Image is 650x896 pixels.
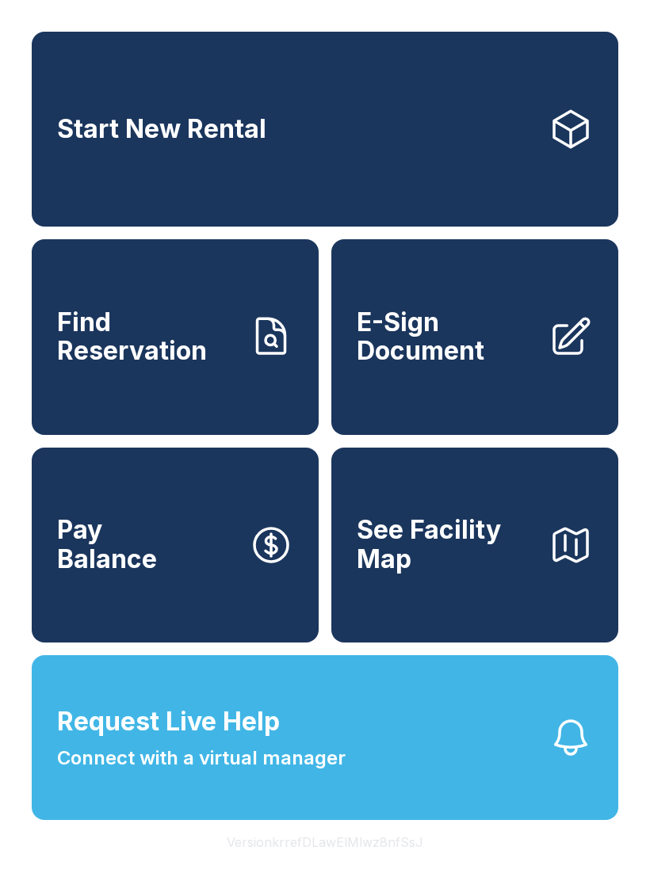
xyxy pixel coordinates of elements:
span: Connect with a virtual manager [57,744,346,772]
button: Request Live HelpConnect with a virtual manager [32,655,618,820]
button: VersionkrrefDLawElMlwz8nfSsJ [214,820,436,864]
a: E-Sign Document [331,239,618,434]
span: Request Live Help [57,703,280,741]
span: Find Reservation [57,308,236,366]
span: Start New Rental [57,115,266,144]
span: E-Sign Document [357,308,536,366]
span: Pay Balance [57,516,157,574]
span: See Facility Map [357,516,536,574]
a: Find Reservation [32,239,319,434]
button: See Facility Map [331,448,618,642]
a: Start New Rental [32,32,618,227]
button: PayBalance [32,448,319,642]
